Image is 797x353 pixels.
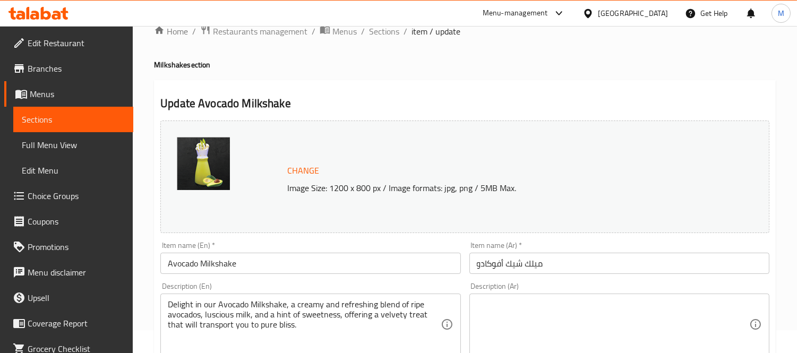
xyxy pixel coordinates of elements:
[283,160,323,182] button: Change
[22,139,125,151] span: Full Menu View
[30,88,125,100] span: Menus
[154,24,776,38] nav: breadcrumb
[28,240,125,253] span: Promotions
[154,25,188,38] a: Home
[312,25,315,38] li: /
[22,113,125,126] span: Sections
[213,25,307,38] span: Restaurants management
[778,7,784,19] span: M
[332,25,357,38] span: Menus
[4,209,133,234] a: Coupons
[4,260,133,285] a: Menu disclaimer
[13,107,133,132] a: Sections
[13,158,133,183] a: Edit Menu
[4,30,133,56] a: Edit Restaurant
[177,137,230,190] img: MILKSHAKE-AVOCADO_637207618521066378.png
[283,182,715,194] p: Image Size: 1200 x 800 px / Image formats: jpg, png / 5MB Max.
[192,25,196,38] li: /
[154,59,776,70] h4: Milkshake section
[13,132,133,158] a: Full Menu View
[4,311,133,336] a: Coverage Report
[369,25,399,38] a: Sections
[320,24,357,38] a: Menus
[4,183,133,209] a: Choice Groups
[4,81,133,107] a: Menus
[28,317,125,330] span: Coverage Report
[469,253,769,274] input: Enter name Ar
[4,285,133,311] a: Upsell
[28,62,125,75] span: Branches
[361,25,365,38] li: /
[28,215,125,228] span: Coupons
[160,96,769,111] h2: Update Avocado Milkshake
[4,234,133,260] a: Promotions
[598,7,668,19] div: [GEOGRAPHIC_DATA]
[287,163,319,178] span: Change
[200,24,307,38] a: Restaurants management
[404,25,407,38] li: /
[168,299,440,350] textarea: Delight in our Avocado Milkshake, a creamy and refreshing blend of ripe avocados, luscious milk, ...
[483,7,548,20] div: Menu-management
[4,56,133,81] a: Branches
[28,291,125,304] span: Upsell
[28,266,125,279] span: Menu disclaimer
[160,253,460,274] input: Enter name En
[412,25,460,38] span: item / update
[28,37,125,49] span: Edit Restaurant
[22,164,125,177] span: Edit Menu
[28,190,125,202] span: Choice Groups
